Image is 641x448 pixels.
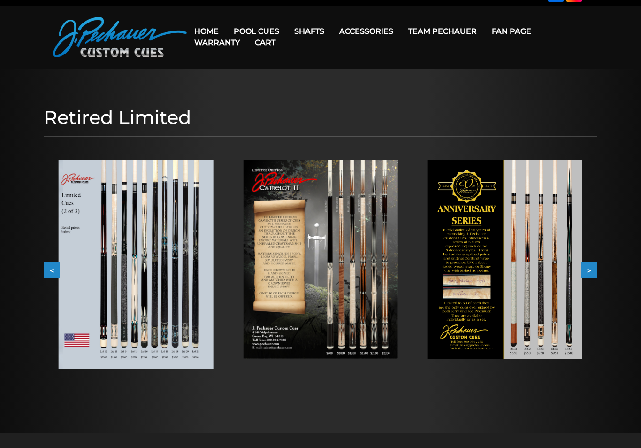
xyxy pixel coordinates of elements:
[44,262,597,278] div: Carousel Navigation
[53,17,187,57] img: Pechauer Custom Cues
[187,19,226,43] a: Home
[226,19,287,43] a: Pool Cues
[581,262,597,278] button: >
[287,19,332,43] a: Shafts
[44,262,60,278] button: <
[401,19,484,43] a: Team Pechauer
[44,106,597,129] h1: Retired Limited
[187,31,247,54] a: Warranty
[484,19,539,43] a: Fan Page
[332,19,401,43] a: Accessories
[247,31,283,54] a: Cart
